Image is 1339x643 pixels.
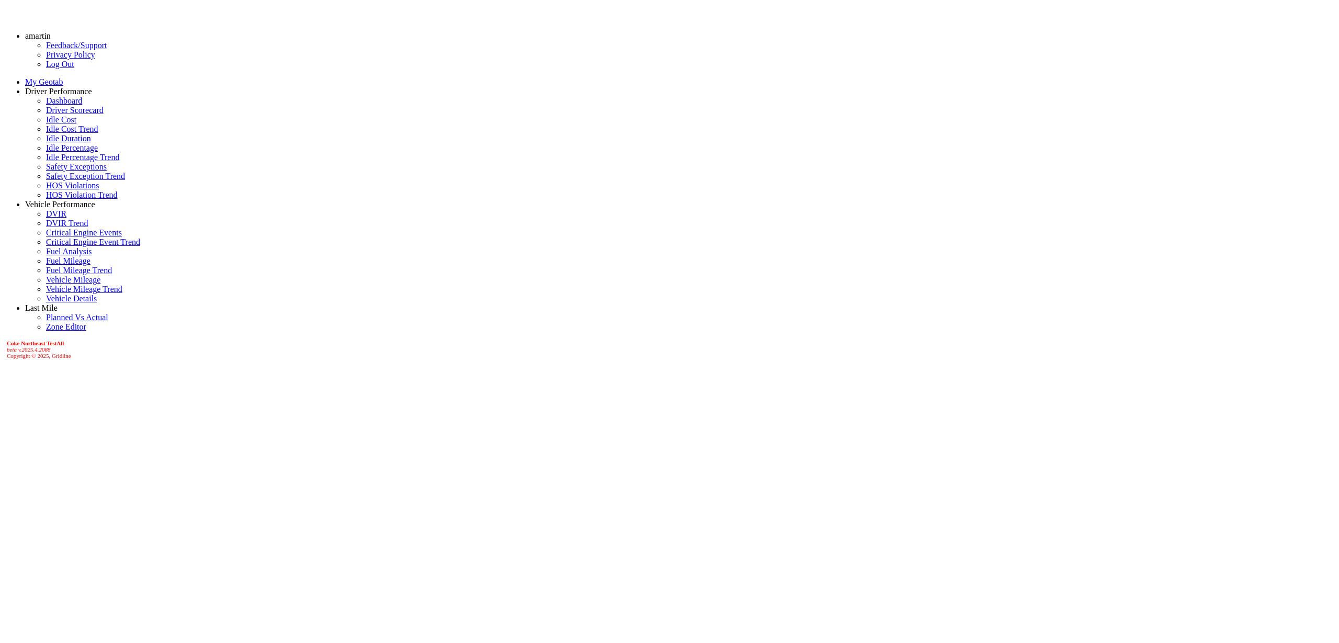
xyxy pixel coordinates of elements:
a: Fuel Mileage Trend [46,266,112,275]
div: Copyright © 2025, Gridline [7,340,1335,359]
a: Driver Performance [25,87,92,96]
a: Zone Editor [46,322,86,331]
a: Vehicle Details [46,294,97,303]
a: Log Out [46,60,74,69]
i: beta v.2025.4.2088 [7,346,51,353]
a: Idle Cost [46,115,76,124]
a: Driver Scorecard [46,106,104,115]
a: Fuel Mileage [46,256,90,265]
a: Vehicle Mileage Trend [46,285,122,294]
a: Vehicle Performance [25,200,95,209]
a: DVIR [46,209,66,218]
a: Planned Vs Actual [46,313,108,322]
b: Coke Northeast TestAll [7,340,64,346]
a: Vehicle Mileage [46,275,100,284]
a: Idle Percentage [46,143,98,152]
a: Safety Exceptions [46,162,107,171]
a: Fuel Analysis [46,247,92,256]
a: Critical Engine Events [46,228,122,237]
a: Dashboard [46,96,82,105]
a: Critical Engine Event Trend [46,238,140,246]
a: My Geotab [25,77,63,86]
a: Idle Cost Trend [46,125,98,133]
a: DVIR Trend [46,219,88,228]
a: amartin [25,31,51,40]
a: HOS Violation Trend [46,190,118,199]
a: HOS Violations [46,181,99,190]
a: Feedback/Support [46,41,107,50]
a: Privacy Policy [46,50,95,59]
a: Idle Percentage Trend [46,153,119,162]
a: Last Mile [25,303,58,312]
a: Safety Exception Trend [46,172,125,181]
a: Idle Duration [46,134,91,143]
